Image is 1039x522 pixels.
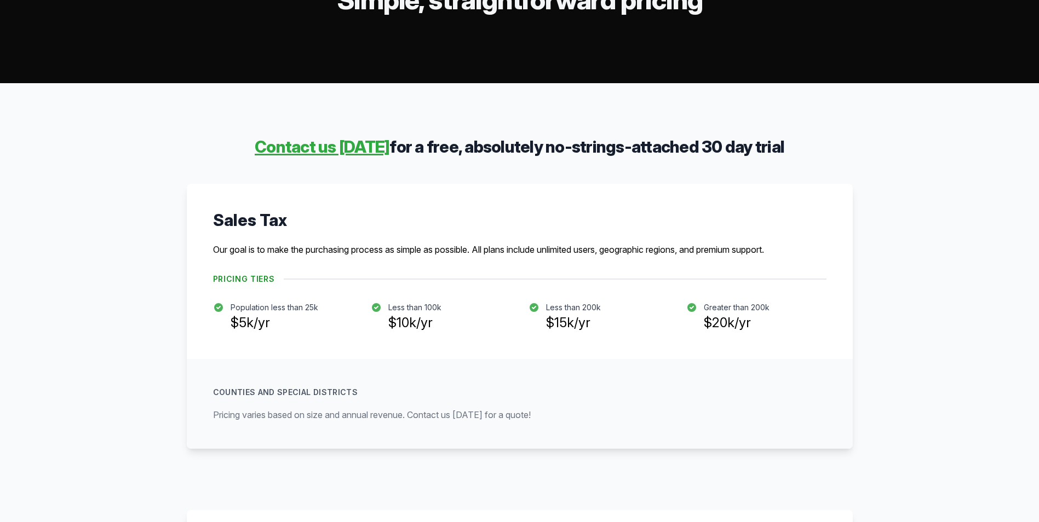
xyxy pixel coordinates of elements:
[231,313,318,333] h3: $5k/yr
[213,243,826,256] p: Our goal is to make the purchasing process as simple as possible. All plans include unlimited use...
[546,313,601,333] h3: $15k/yr
[231,302,318,313] p: Population less than 25k
[704,302,770,313] p: Greater than 200k
[213,274,284,285] h4: Pricing Tiers
[255,137,389,156] a: Contact us [DATE]
[388,302,441,313] p: Less than 100k
[704,313,770,333] h3: $20k/yr
[213,407,826,422] p: Pricing varies based on size and annual revenue. Contact us [DATE] for a quote!
[213,210,826,230] h3: Sales Tax
[388,313,441,333] h3: $10k/yr
[546,302,601,313] p: Less than 200k
[213,387,358,398] p: Counties and Special Districts
[187,136,853,158] h3: for a free, absolutely no-strings-attached 30 day trial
